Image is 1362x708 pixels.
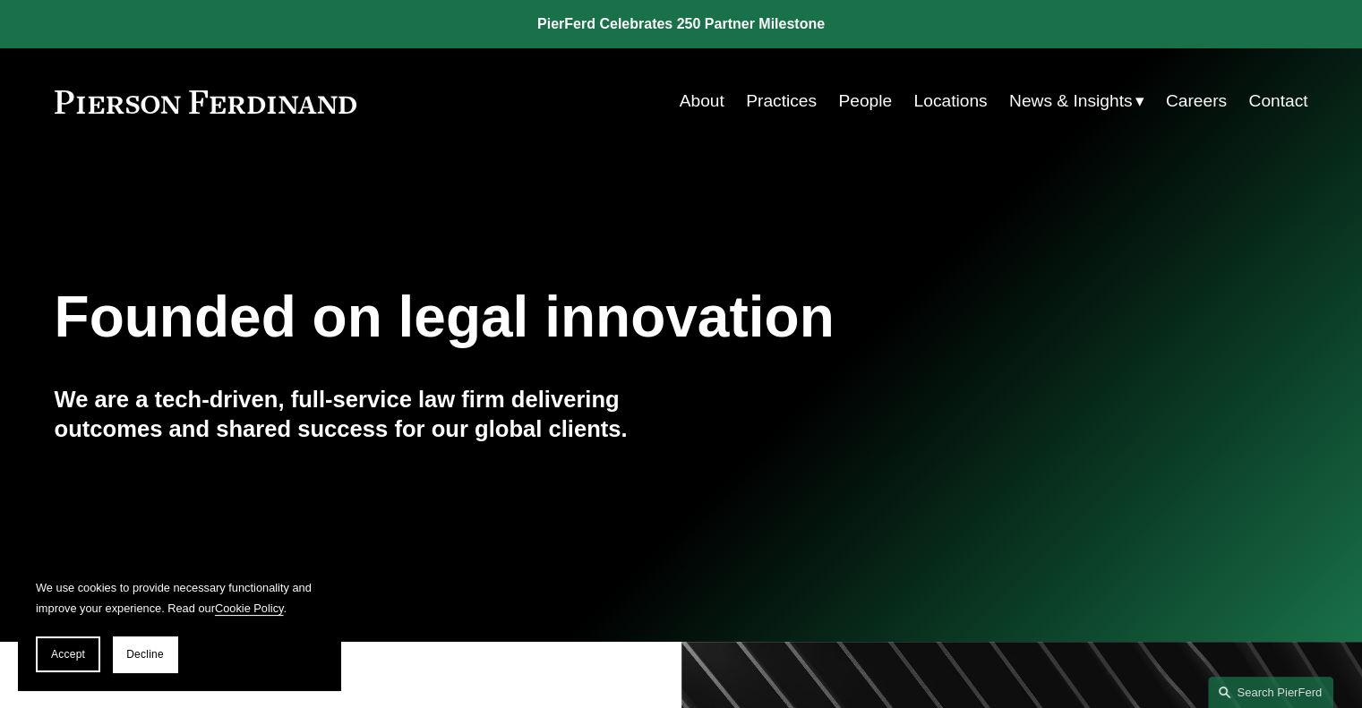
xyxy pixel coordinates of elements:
[36,636,100,672] button: Accept
[1009,84,1144,118] a: folder dropdown
[55,285,1100,350] h1: Founded on legal innovation
[18,559,340,690] section: Cookie banner
[1166,84,1227,118] a: Careers
[36,577,322,618] p: We use cookies to provide necessary functionality and improve your experience. Read our .
[1248,84,1307,118] a: Contact
[838,84,892,118] a: People
[913,84,987,118] a: Locations
[746,84,817,118] a: Practices
[1009,86,1133,117] span: News & Insights
[113,636,177,672] button: Decline
[1208,677,1333,708] a: Search this site
[51,648,85,661] span: Accept
[126,648,164,661] span: Decline
[55,385,681,443] h4: We are a tech-driven, full-service law firm delivering outcomes and shared success for our global...
[680,84,724,118] a: About
[215,601,284,615] a: Cookie Policy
